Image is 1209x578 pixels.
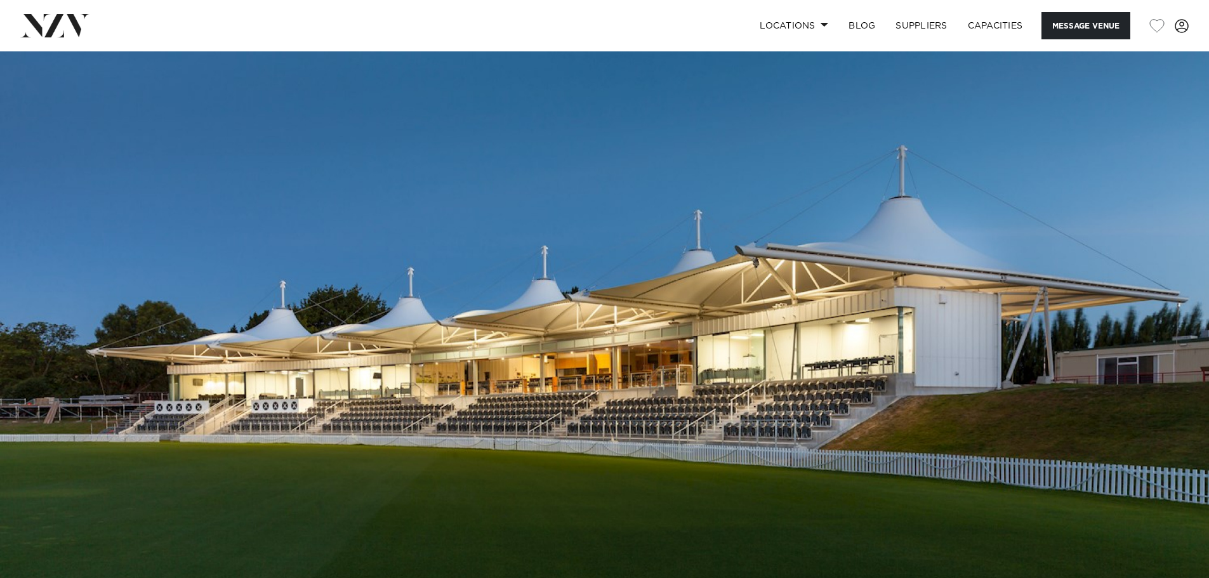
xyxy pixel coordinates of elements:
img: nzv-logo.png [20,14,89,37]
a: Locations [750,12,838,39]
a: Capacities [958,12,1033,39]
a: SUPPLIERS [885,12,957,39]
button: Message Venue [1041,12,1130,39]
a: BLOG [838,12,885,39]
